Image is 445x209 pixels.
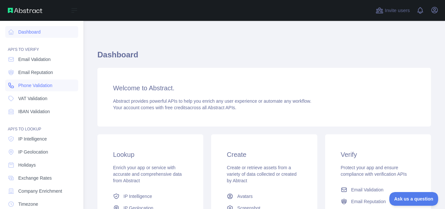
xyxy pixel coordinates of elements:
[18,188,62,194] span: Company Enrichment
[5,39,78,52] div: API'S TO VERIFY
[8,8,42,13] img: Abstract API
[113,105,236,110] span: Your account comes with across all Abstract APIs.
[385,7,410,14] span: Invite users
[18,149,48,155] span: IP Geolocation
[227,165,296,183] span: Create or retrieve assets from a variety of data collected or created by Abtract
[338,196,418,207] a: Email Reputation
[389,192,438,206] iframe: Toggle Customer Support
[5,80,78,91] a: Phone Validation
[18,201,38,207] span: Timezone
[113,165,182,183] span: Enrich your app or service with accurate and comprehensive data from Abstract
[351,198,386,205] span: Email Reputation
[5,146,78,158] a: IP Geolocation
[5,133,78,145] a: IP Intelligence
[5,26,78,38] a: Dashboard
[123,193,152,200] span: IP Intelligence
[338,184,418,196] a: Email Validation
[227,150,301,159] h3: Create
[5,185,78,197] a: Company Enrichment
[113,98,311,104] span: Abstract provides powerful APIs to help you enrich any user experience or automate any workflow.
[5,53,78,65] a: Email Validation
[110,190,190,202] a: IP Intelligence
[18,108,50,115] span: IBAN Validation
[5,67,78,78] a: Email Reputation
[5,93,78,104] a: VAT Validation
[374,5,411,16] button: Invite users
[18,136,47,142] span: IP Intelligence
[237,193,252,200] span: Avatars
[97,50,431,65] h1: Dashboard
[224,190,304,202] a: Avatars
[18,56,50,63] span: Email Validation
[341,165,407,177] span: Protect your app and ensure compliance with verification APIs
[5,172,78,184] a: Exchange Rates
[18,95,47,102] span: VAT Validation
[5,119,78,132] div: API'S TO LOOKUP
[18,69,53,76] span: Email Reputation
[5,106,78,117] a: IBAN Validation
[113,150,188,159] h3: Lookup
[165,105,187,110] span: free credits
[113,83,415,93] h3: Welcome to Abstract.
[5,159,78,171] a: Holidays
[351,187,383,193] span: Email Validation
[18,162,36,168] span: Holidays
[18,82,52,89] span: Phone Validation
[18,175,52,181] span: Exchange Rates
[341,150,415,159] h3: Verify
